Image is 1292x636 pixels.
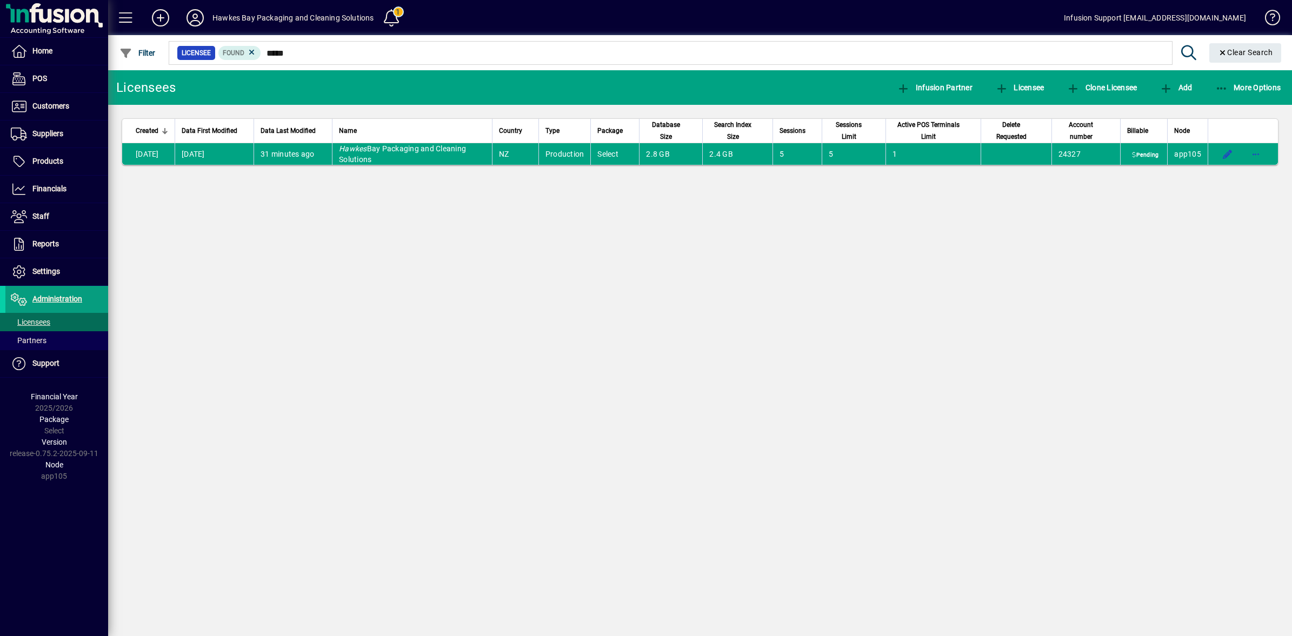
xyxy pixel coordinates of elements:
[32,74,47,83] span: POS
[1257,2,1278,37] a: Knowledge Base
[646,119,686,143] span: Database Size
[11,336,46,345] span: Partners
[261,125,325,137] div: Data Last Modified
[639,143,702,165] td: 2.8 GB
[545,125,560,137] span: Type
[597,125,632,137] div: Package
[5,313,108,331] a: Licensees
[1209,43,1282,63] button: Clear
[218,46,261,60] mat-chip: Found Status: Found
[894,78,975,97] button: Infusion Partner
[32,212,49,220] span: Staff
[32,294,82,303] span: Administration
[5,176,108,203] a: Financials
[136,125,168,137] div: Created
[1247,145,1264,163] button: More options
[212,9,374,26] div: Hawkes Bay Packaging and Cleaning Solutions
[1058,119,1104,143] span: Account number
[988,119,1035,143] span: Delete Requested
[261,125,316,137] span: Data Last Modified
[119,49,156,57] span: Filter
[709,119,766,143] div: Search Index Size
[339,125,485,137] div: Name
[32,129,63,138] span: Suppliers
[1219,145,1236,163] button: Edit
[1174,125,1190,137] span: Node
[995,83,1044,92] span: Licensee
[5,231,108,258] a: Reports
[897,83,973,92] span: Infusion Partner
[5,93,108,120] a: Customers
[175,143,254,165] td: [DATE]
[1218,48,1273,57] span: Clear Search
[1174,150,1201,158] span: app105.prod.infusionbusinesssoftware.com
[1213,78,1284,97] button: More Options
[5,350,108,377] a: Support
[32,239,59,248] span: Reports
[32,267,60,276] span: Settings
[143,8,178,28] button: Add
[1051,143,1120,165] td: 24327
[32,184,66,193] span: Financials
[136,125,158,137] span: Created
[182,125,247,137] div: Data First Modified
[499,125,532,137] div: Country
[993,78,1047,97] button: Licensee
[11,318,50,326] span: Licensees
[182,48,211,58] span: Licensee
[1064,78,1140,97] button: Clone Licensee
[545,125,584,137] div: Type
[5,120,108,148] a: Suppliers
[893,119,965,143] span: Active POS Terminals Limit
[646,119,696,143] div: Database Size
[538,143,591,165] td: Production
[702,143,772,165] td: 2.4 GB
[1127,125,1161,137] div: Billable
[45,460,63,469] span: Node
[5,65,108,92] a: POS
[1058,119,1114,143] div: Account number
[590,143,639,165] td: Select
[1067,83,1137,92] span: Clone Licensee
[178,8,212,28] button: Profile
[5,331,108,350] a: Partners
[597,125,623,137] span: Package
[339,144,367,153] em: Hawkes
[32,157,63,165] span: Products
[1157,78,1195,97] button: Add
[829,119,869,143] span: Sessions Limit
[780,125,805,137] span: Sessions
[5,203,108,230] a: Staff
[988,119,1045,143] div: Delete Requested
[31,392,78,401] span: Financial Year
[32,46,52,55] span: Home
[182,125,237,137] span: Data First Modified
[829,119,878,143] div: Sessions Limit
[5,38,108,65] a: Home
[1174,125,1201,137] div: Node
[339,125,357,137] span: Name
[1160,83,1192,92] span: Add
[893,119,975,143] div: Active POS Terminals Limit
[885,143,981,165] td: 1
[42,438,67,446] span: Version
[5,148,108,175] a: Products
[780,125,815,137] div: Sessions
[339,144,466,164] span: Bay Packaging and Cleaning Solutions
[223,49,244,57] span: Found
[117,43,158,63] button: Filter
[254,143,332,165] td: 31 minutes ago
[1130,151,1161,159] span: Pending
[499,125,522,137] span: Country
[822,143,885,165] td: 5
[1127,125,1148,137] span: Billable
[116,79,176,96] div: Licensees
[39,415,69,424] span: Package
[1064,9,1246,26] div: Infusion Support [EMAIL_ADDRESS][DOMAIN_NAME]
[1215,83,1281,92] span: More Options
[32,359,59,367] span: Support
[5,258,108,285] a: Settings
[709,119,756,143] span: Search Index Size
[772,143,822,165] td: 5
[492,143,538,165] td: NZ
